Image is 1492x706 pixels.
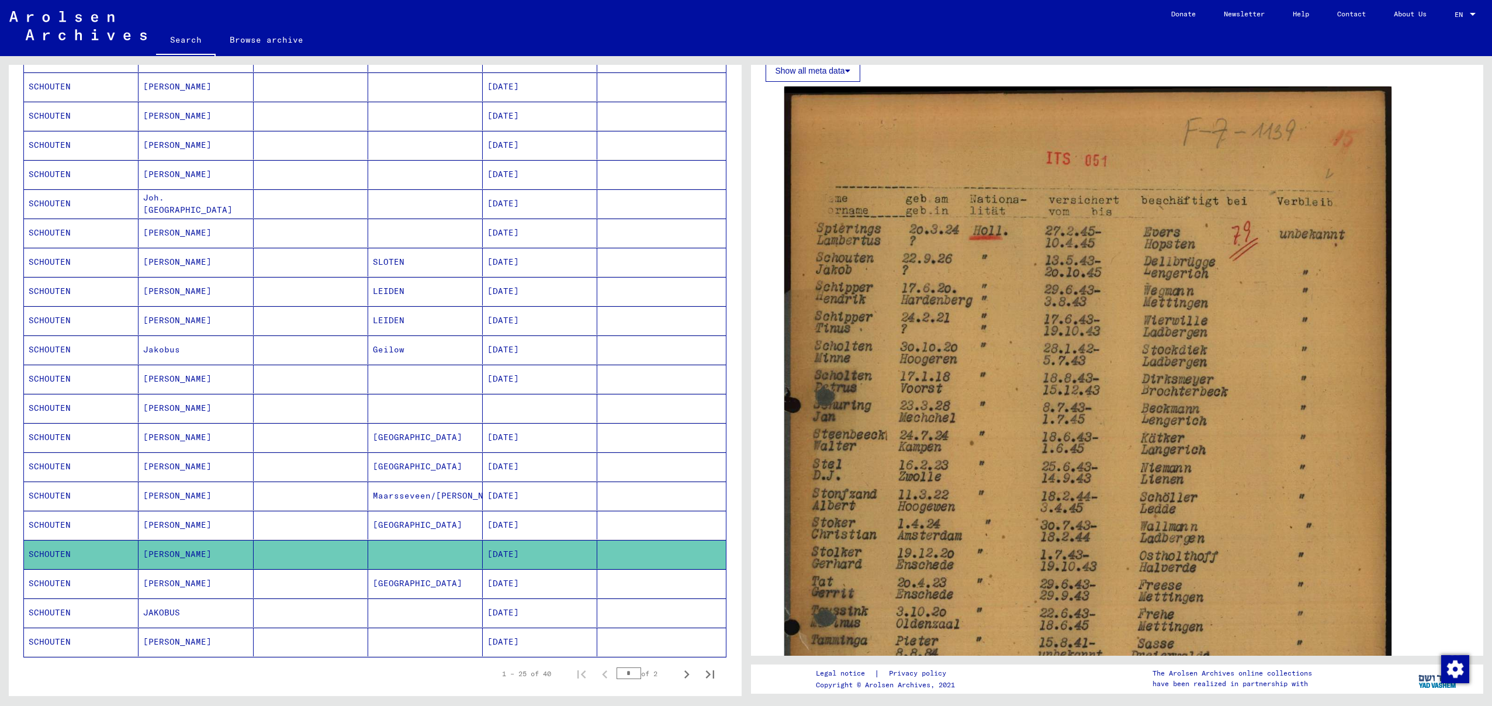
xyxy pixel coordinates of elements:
mat-cell: [PERSON_NAME] [139,540,253,569]
p: Copyright © Arolsen Archives, 2021 [816,680,960,690]
mat-cell: [DATE] [483,277,597,306]
button: Last page [698,662,722,686]
mat-cell: [DATE] [483,335,597,364]
mat-cell: [PERSON_NAME] [139,248,253,276]
mat-cell: [PERSON_NAME] [139,306,253,335]
mat-cell: SCHOUTEN [24,219,139,247]
mat-cell: [DATE] [483,569,597,598]
mat-cell: [DATE] [483,540,597,569]
button: Show all meta data [766,60,860,82]
mat-cell: SCHOUTEN [24,189,139,218]
mat-cell: LEIDEN [368,306,483,335]
mat-cell: [DATE] [483,160,597,189]
mat-cell: SCHOUTEN [24,628,139,656]
div: of 2 [617,668,675,679]
mat-cell: [DATE] [483,511,597,539]
a: Privacy policy [880,667,960,680]
mat-cell: SCHOUTEN [24,335,139,364]
mat-cell: [PERSON_NAME] [139,423,253,452]
mat-cell: [PERSON_NAME] [139,394,253,423]
mat-cell: [DATE] [483,482,597,510]
p: have been realized in partnership with [1152,679,1312,689]
mat-cell: [DATE] [483,131,597,160]
mat-cell: [GEOGRAPHIC_DATA] [368,423,483,452]
mat-cell: [DATE] [483,423,597,452]
mat-cell: SCHOUTEN [24,131,139,160]
mat-cell: SCHOUTEN [24,72,139,101]
div: 1 – 25 of 40 [502,669,551,679]
button: Next page [675,662,698,686]
img: Zustimmung ändern [1441,655,1469,683]
mat-cell: SCHOUTEN [24,598,139,627]
mat-cell: LEIDEN [368,277,483,306]
mat-cell: Jakobus [139,335,253,364]
mat-cell: SCHOUTEN [24,511,139,539]
img: yv_logo.png [1416,664,1460,693]
mat-cell: SCHOUTEN [24,482,139,510]
mat-cell: [PERSON_NAME] [139,482,253,510]
mat-cell: SCHOUTEN [24,569,139,598]
mat-cell: [DATE] [483,248,597,276]
mat-cell: [PERSON_NAME] [139,219,253,247]
mat-cell: [DATE] [483,306,597,335]
div: Zustimmung ändern [1441,655,1469,683]
mat-cell: [DATE] [483,365,597,393]
mat-cell: [GEOGRAPHIC_DATA] [368,569,483,598]
mat-select-trigger: EN [1455,10,1463,19]
mat-cell: [DATE] [483,452,597,481]
mat-cell: [PERSON_NAME] [139,511,253,539]
a: Legal notice [816,667,874,680]
mat-cell: [PERSON_NAME] [139,452,253,481]
mat-cell: [DATE] [483,102,597,130]
mat-cell: SCHOUTEN [24,423,139,452]
mat-cell: SCHOUTEN [24,277,139,306]
mat-cell: SCHOUTEN [24,248,139,276]
button: First page [570,662,593,686]
img: Arolsen_neg.svg [9,11,147,40]
mat-cell: [PERSON_NAME] [139,365,253,393]
mat-cell: SCHOUTEN [24,160,139,189]
mat-cell: Maarsseveen/[PERSON_NAME]. [368,482,483,510]
mat-cell: Joh. [GEOGRAPHIC_DATA] [139,189,253,218]
button: Previous page [593,662,617,686]
mat-cell: SCHOUTEN [24,306,139,335]
mat-cell: SCHOUTEN [24,540,139,569]
mat-cell: SCHOUTEN [24,452,139,481]
mat-cell: [DATE] [483,598,597,627]
mat-cell: [DATE] [483,219,597,247]
a: Browse archive [216,26,317,54]
mat-cell: SLOTEN [368,248,483,276]
mat-cell: SCHOUTEN [24,102,139,130]
p: The Arolsen Archives online collections [1152,668,1312,679]
mat-cell: [GEOGRAPHIC_DATA] [368,511,483,539]
mat-cell: [PERSON_NAME] [139,102,253,130]
mat-cell: [PERSON_NAME] [139,628,253,656]
a: Search [156,26,216,56]
mat-cell: [PERSON_NAME] [139,160,253,189]
mat-cell: Geilow [368,335,483,364]
mat-cell: [PERSON_NAME] [139,569,253,598]
div: | [816,667,960,680]
mat-cell: [DATE] [483,72,597,101]
mat-cell: [DATE] [483,189,597,218]
mat-cell: JAKOBUS [139,598,253,627]
mat-cell: SCHOUTEN [24,365,139,393]
mat-cell: [PERSON_NAME] [139,131,253,160]
mat-cell: [DATE] [483,628,597,656]
mat-cell: [GEOGRAPHIC_DATA] [368,452,483,481]
mat-cell: [PERSON_NAME] [139,72,253,101]
mat-cell: [PERSON_NAME] [139,277,253,306]
mat-cell: SCHOUTEN [24,394,139,423]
